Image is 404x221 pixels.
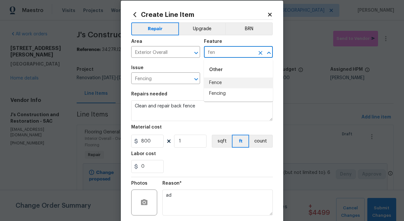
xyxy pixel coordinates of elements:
[162,190,273,215] textarea: ad
[204,62,273,78] div: Other
[204,78,273,88] li: Fence
[192,48,201,57] button: Open
[192,75,201,84] button: Open
[249,135,273,148] button: count
[162,181,182,186] h5: Reason*
[225,22,273,35] button: BRN
[179,22,225,35] button: Upgrade
[131,152,156,156] h5: Labor cost
[204,88,273,99] li: Fencing
[131,11,267,18] h2: Create Line Item
[131,100,273,121] textarea: Clean and repair back fence
[131,66,144,70] h5: Issue
[264,48,273,57] button: Close
[131,39,142,44] h5: Area
[232,135,249,148] button: ft
[131,22,179,35] button: Repair
[131,181,147,186] h5: Photos
[131,92,167,96] h5: Repairs needed
[131,125,162,129] h5: Material cost
[204,39,222,44] h5: Feature
[212,135,232,148] button: sqft
[256,48,265,57] button: Clear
